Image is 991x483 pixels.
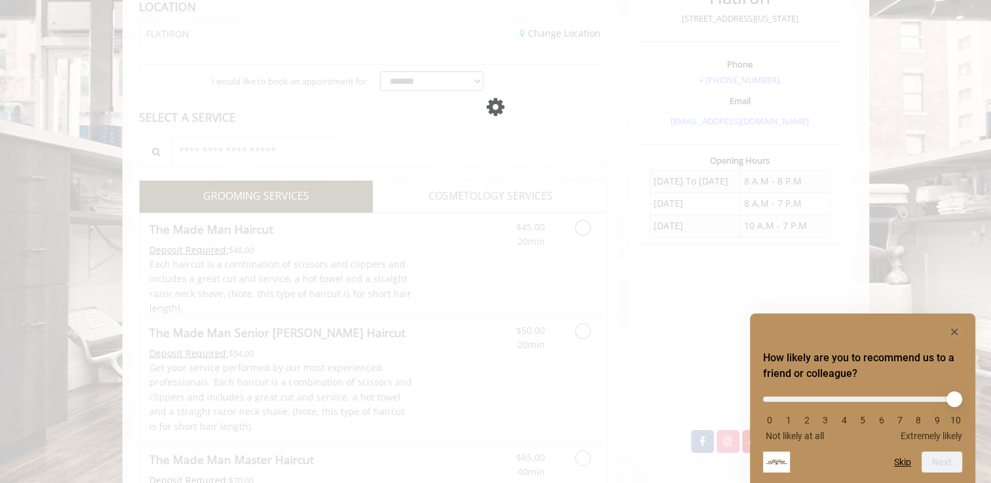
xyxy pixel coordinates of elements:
[763,350,962,382] h2: How likely are you to recommend us to a friend or colleague? Select an option from 0 to 10, with ...
[856,415,869,425] li: 5
[781,415,795,425] li: 1
[922,452,962,473] button: Next question
[763,387,962,441] div: How likely are you to recommend us to a friend or colleague? Select an option from 0 to 10, with ...
[912,415,925,425] li: 8
[874,415,888,425] li: 6
[800,415,813,425] li: 2
[838,415,851,425] li: 4
[763,415,776,425] li: 0
[931,415,944,425] li: 9
[946,324,962,340] button: Hide survey
[893,415,907,425] li: 7
[766,431,824,441] span: Not likely at all
[949,415,962,425] li: 10
[901,431,962,441] span: Extremely likely
[894,457,911,467] button: Skip
[763,324,962,473] div: How likely are you to recommend us to a friend or colleague? Select an option from 0 to 10, with ...
[819,415,832,425] li: 3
